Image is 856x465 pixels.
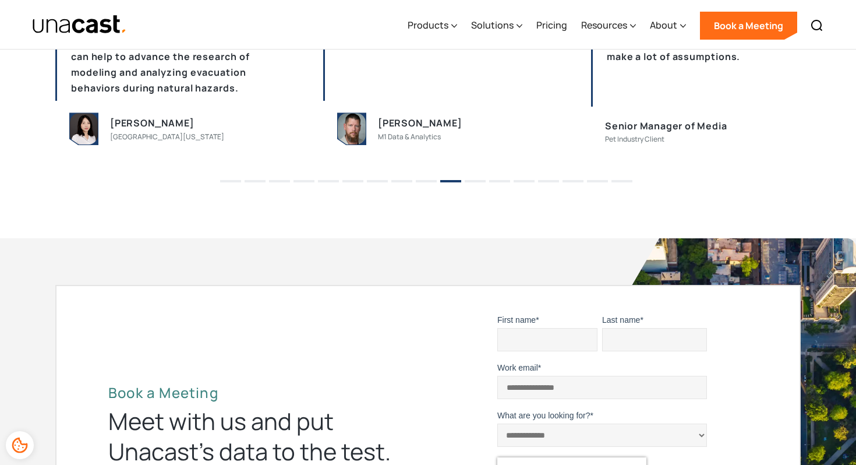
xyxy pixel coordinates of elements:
[611,180,632,182] button: 17 of 6
[110,115,194,131] div: [PERSON_NAME]
[293,180,314,182] button: 4 of 6
[338,113,366,145] img: person image
[110,131,224,143] div: [GEOGRAPHIC_DATA][US_STATE]
[440,180,461,182] button: 10 of 6
[650,18,677,32] div: About
[269,180,290,182] button: 3 of 6
[602,315,640,325] span: Last name
[538,180,559,182] button: 14 of 6
[471,18,514,32] div: Solutions
[700,12,797,40] a: Book a Meeting
[581,2,636,50] div: Resources
[342,180,363,182] button: 6 of 6
[391,180,412,182] button: 8 of 6
[650,2,686,50] div: About
[220,180,241,182] button: 1 of 6
[245,180,266,182] button: 2 of 6
[605,118,727,134] div: Senior Manager of Media
[367,180,388,182] button: 7 of 6
[497,315,536,325] span: First name
[587,180,608,182] button: 16 of 6
[514,180,535,182] button: 13 of 6
[408,18,448,32] div: Products
[108,384,411,401] h2: Book a Meeting
[497,411,590,420] span: What are you looking for?
[581,18,627,32] div: Resources
[536,2,567,50] a: Pricing
[70,113,98,145] img: person image
[471,2,522,50] div: Solutions
[318,180,339,182] button: 5 of 6
[378,131,441,143] div: M1 Data & Analytics
[605,133,664,145] div: Pet Industry Client
[6,431,34,459] div: Cookie Preferences
[489,180,510,182] button: 12 of 6
[378,115,462,131] div: [PERSON_NAME]
[408,2,457,50] div: Products
[416,180,437,182] button: 9 of 6
[497,363,538,372] span: Work email
[810,19,824,33] img: Search icon
[465,180,486,182] button: 11 of 6
[32,15,127,35] a: home
[563,180,583,182] button: 15 of 6
[32,15,127,35] img: Unacast text logo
